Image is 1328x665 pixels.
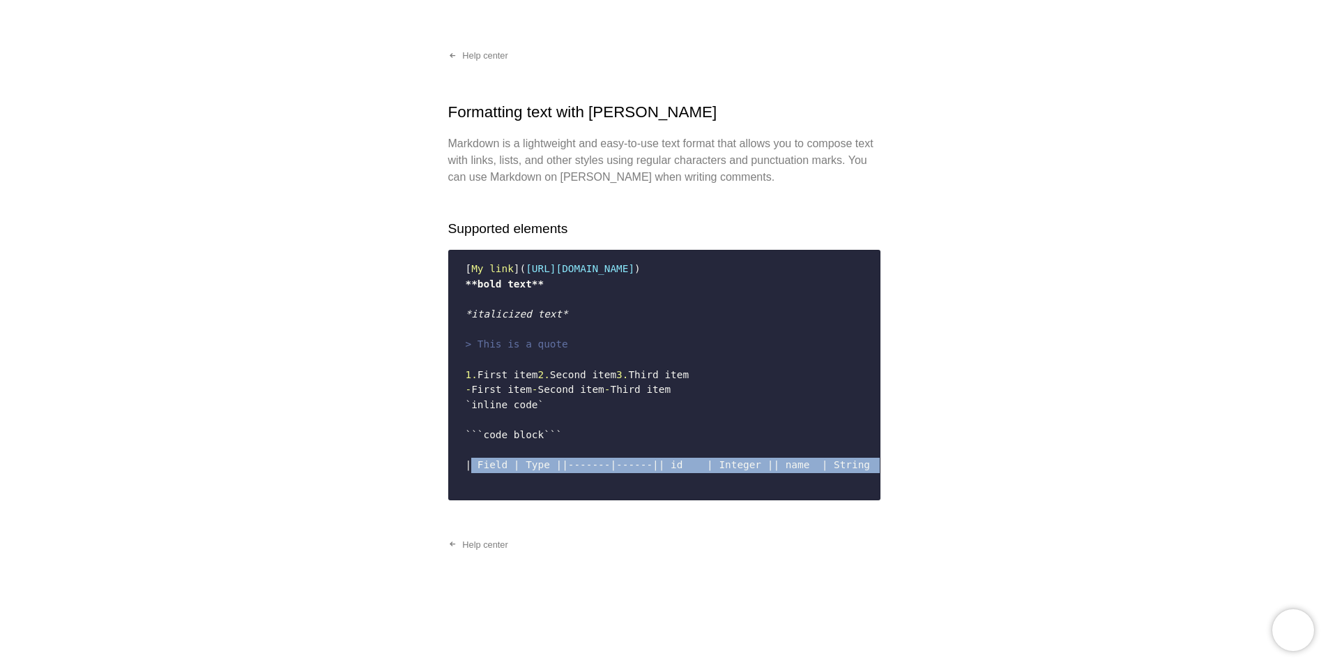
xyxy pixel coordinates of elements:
span: 2. [537,369,549,380]
span: ``` [544,429,562,440]
span: - [532,384,538,395]
span: First item [478,369,538,380]
span: - [604,384,611,395]
span: ``` [466,429,484,440]
span: [URL][DOMAIN_NAME] [526,263,634,274]
span: 1. [466,369,478,380]
span: > This is a quote [466,338,568,350]
span: First item [471,384,532,395]
span: `inline code` [466,399,544,410]
span: 3. [616,369,628,380]
h1: Formatting text with [PERSON_NAME] [448,100,880,124]
span: - [466,384,472,395]
span: Second item [550,369,616,380]
span: Second item [537,384,604,395]
span: Third item [628,369,689,380]
span: *italicized text* [466,308,568,320]
h2: Supported elements [448,219,880,239]
span: [ [466,263,472,274]
p: Markdown is a lightweight and easy-to-use text format that allows you to compose text with links,... [448,135,880,186]
span: Third item [610,384,671,395]
span: ) [634,263,641,274]
a: Help center [437,45,519,67]
iframe: Chatra live chat [1272,609,1314,651]
code: | Field | Type | |-------|------| | id | Integer | | name | String | | active | Boolean | [457,256,871,493]
a: Help center [437,534,519,556]
span: My link [471,263,514,274]
span: ]( [514,263,526,274]
span: code block [484,429,544,440]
